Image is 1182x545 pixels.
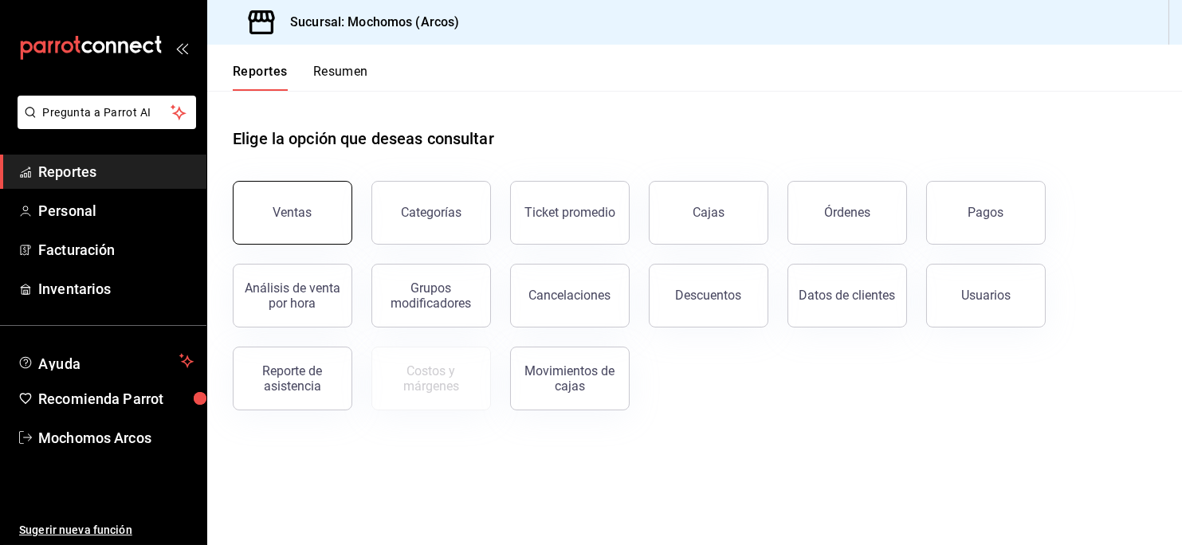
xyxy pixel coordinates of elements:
div: Datos de clientes [799,288,896,303]
font: Personal [38,202,96,219]
button: Descuentos [649,264,768,327]
span: Pregunta a Parrot AI [43,104,171,121]
button: Órdenes [787,181,907,245]
div: Cancelaciones [529,288,611,303]
div: Reporte de asistencia [243,363,342,394]
button: Cancelaciones [510,264,630,327]
div: Movimientos de cajas [520,363,619,394]
button: Análisis de venta por hora [233,264,352,327]
button: open_drawer_menu [175,41,188,54]
div: Categorías [401,205,461,220]
div: Cajas [693,205,725,220]
div: Ventas [273,205,312,220]
button: Grupos modificadores [371,264,491,327]
button: Movimientos de cajas [510,347,630,410]
h3: Sucursal: Mochomos (Arcos) [277,13,459,32]
div: Costos y márgenes [382,363,481,394]
button: Ventas [233,181,352,245]
div: Grupos modificadores [382,280,481,311]
div: Análisis de venta por hora [243,280,342,311]
div: Usuarios [961,288,1011,303]
button: Usuarios [926,264,1046,327]
button: Categorías [371,181,491,245]
div: Ticket promedio [524,205,615,220]
div: Pagos [968,205,1004,220]
span: Ayuda [38,351,173,371]
button: Reportes [233,64,288,91]
button: Datos de clientes [787,264,907,327]
button: Resumen [313,64,368,91]
div: Pestañas de navegación [233,64,368,91]
font: Sugerir nueva función [19,523,132,536]
button: Contrata inventarios para ver este reporte [371,347,491,410]
font: Recomienda Parrot [38,390,163,407]
button: Pregunta a Parrot AI [18,96,196,129]
font: Inventarios [38,280,111,297]
button: Pagos [926,181,1046,245]
font: Reportes [38,163,96,180]
button: Cajas [649,181,768,245]
div: Descuentos [676,288,742,303]
a: Pregunta a Parrot AI [11,116,196,132]
button: Ticket promedio [510,181,630,245]
h1: Elige la opción que deseas consultar [233,127,494,151]
div: Órdenes [824,205,870,220]
button: Reporte de asistencia [233,347,352,410]
font: Mochomos Arcos [38,429,151,446]
font: Facturación [38,241,115,258]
